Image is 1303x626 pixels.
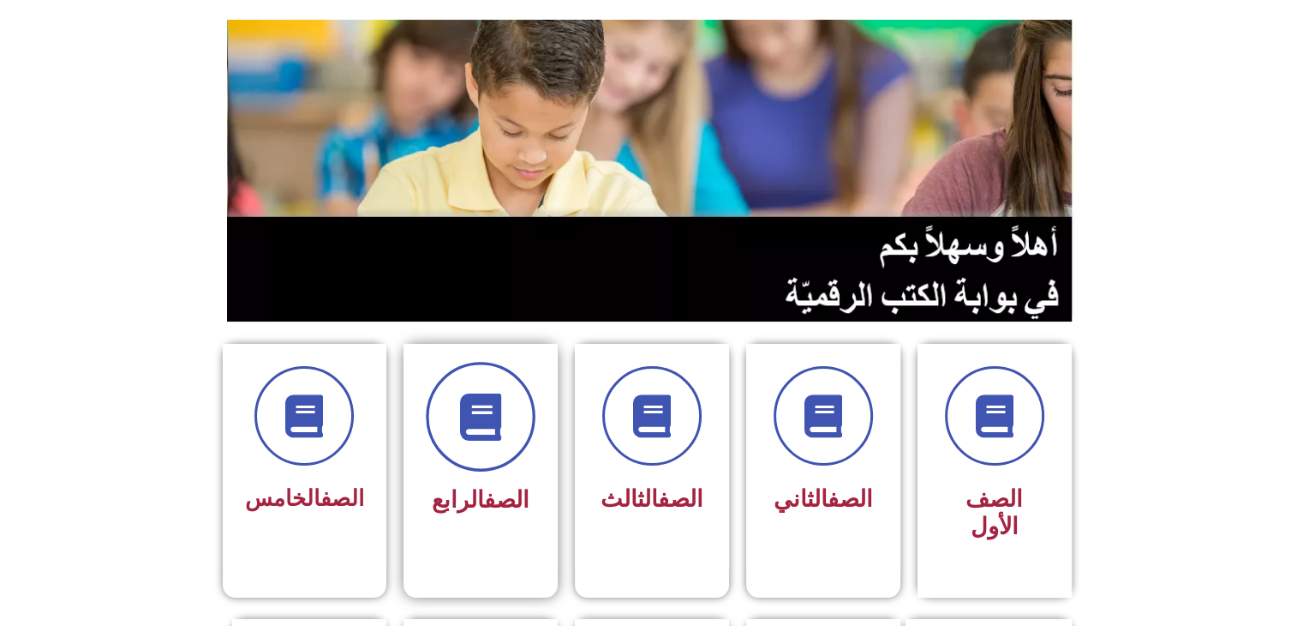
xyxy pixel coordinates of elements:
[828,485,873,513] a: الصف
[432,486,529,514] span: الرابع
[658,485,703,513] a: الصف
[965,485,1023,540] span: الصف الأول
[320,485,364,511] a: الصف
[774,485,873,513] span: الثاني
[484,486,529,514] a: الصف
[245,485,364,511] span: الخامس
[601,485,703,513] span: الثالث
